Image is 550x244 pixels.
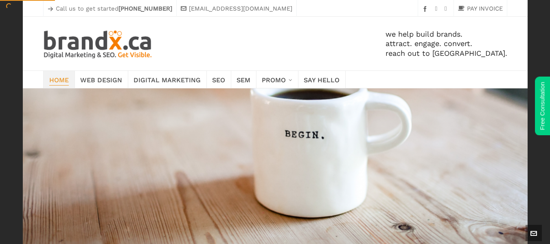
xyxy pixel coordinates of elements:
span: Web Design [80,74,122,85]
a: Home [43,71,75,88]
a: [EMAIL_ADDRESS][DOMAIN_NAME] [181,4,292,13]
div: we help build brands. attract. engage. convert. reach out to [GEOGRAPHIC_DATA]. [153,17,507,70]
strong: [PHONE_NUMBER] [118,5,172,12]
a: instagram [435,6,440,12]
a: facebook [422,6,430,12]
img: Edmonton SEO. SEM. Web Design. Print. Brandx Digital Marketing & SEO [43,29,153,58]
a: PAY INVOICE [458,4,503,13]
a: SEO [206,71,231,88]
span: SEM [237,74,250,85]
a: Say Hello [298,71,346,88]
span: Say Hello [304,74,340,85]
a: Web Design [75,71,128,88]
p: Call us to get started [48,4,172,13]
a: Promo [256,71,298,88]
span: Promo [262,74,286,85]
a: Digital Marketing [128,71,207,88]
a: SEM [231,71,256,88]
span: Digital Marketing [134,74,201,85]
span: SEO [212,74,225,85]
a: twitter [445,6,449,12]
span: Home [49,74,69,85]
